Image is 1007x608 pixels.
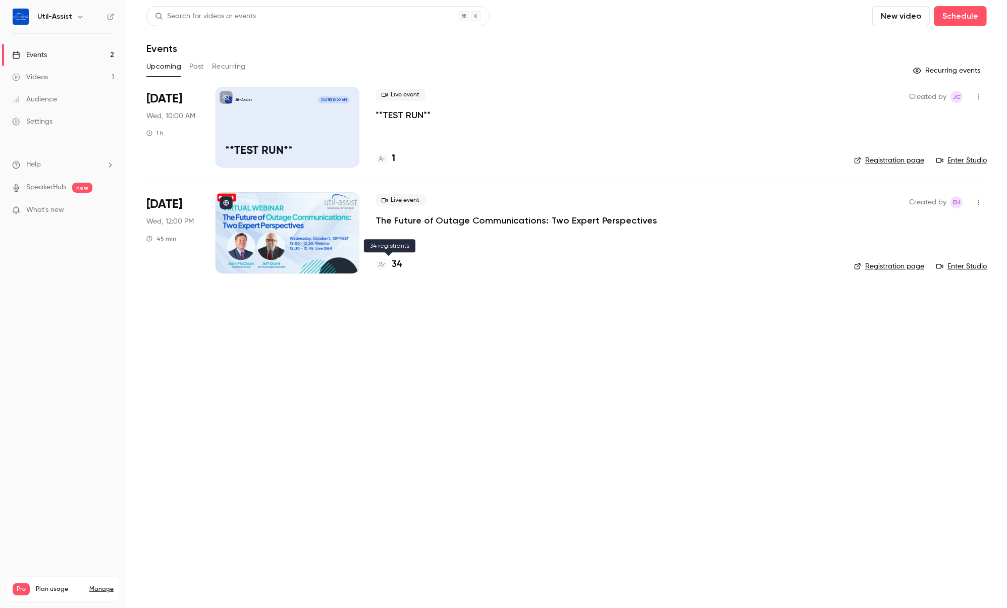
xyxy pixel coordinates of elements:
[950,91,963,103] span: Josh C
[318,96,349,103] span: [DATE] 10:00 AM
[934,6,987,26] button: Schedule
[936,261,987,271] a: Enter Studio
[155,11,256,22] div: Search for videos or events
[950,196,963,208] span: Emily Henderson
[146,196,182,212] span: [DATE]
[854,261,924,271] a: Registration page
[146,91,182,107] span: [DATE]
[72,183,92,193] span: new
[102,206,114,215] iframe: Noticeable Trigger
[216,87,359,168] a: **TEST RUN**Util-Assist[DATE] 10:00 AM**TEST RUN**
[212,59,246,75] button: Recurring
[376,214,657,227] a: The Future of Outage Communications: Two Expert Perspectives
[13,583,30,595] span: Pro
[13,9,29,25] img: Util-Assist
[854,155,924,165] a: Registration page
[146,59,181,75] button: Upcoming
[909,91,946,103] span: Created by
[146,42,177,54] h1: Events
[146,87,199,168] div: Oct 1 Wed, 10:00 AM (America/New York)
[376,258,402,271] a: 34
[909,196,946,208] span: Created by
[146,235,176,243] div: 45 min
[89,585,114,593] a: Manage
[376,89,426,101] span: Live event
[376,152,395,165] a: 1
[12,159,114,170] li: help-dropdown-opener
[189,59,204,75] button: Past
[936,155,987,165] a: Enter Studio
[12,50,47,60] div: Events
[872,6,930,26] button: New video
[37,12,72,22] h6: Util-Assist
[909,63,987,79] button: Recurring events
[26,159,41,170] span: Help
[26,182,66,193] a: SpeakerHub
[376,194,426,206] span: Live event
[392,152,395,165] h4: 1
[146,216,194,227] span: Wed, 12:00 PM
[146,192,199,273] div: Oct 1 Wed, 12:00 PM (America/Toronto)
[146,111,195,121] span: Wed, 10:00 AM
[146,129,164,137] div: 1 h
[12,117,52,127] div: Settings
[392,258,402,271] h4: 34
[36,585,83,593] span: Plan usage
[26,205,64,215] span: What's new
[12,72,48,82] div: Videos
[953,196,960,208] span: EH
[12,94,57,104] div: Audience
[235,97,252,102] p: Util-Assist
[952,91,961,103] span: JC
